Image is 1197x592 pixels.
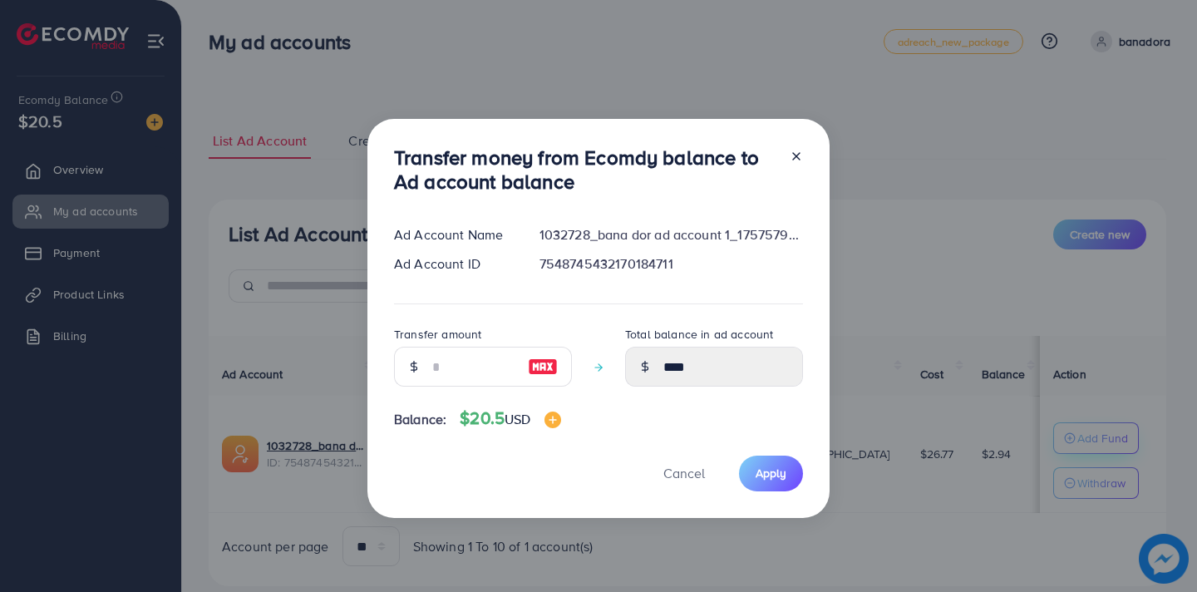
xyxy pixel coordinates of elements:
[394,326,481,343] label: Transfer amount
[526,225,816,244] div: 1032728_bana dor ad account 1_1757579407255
[381,225,526,244] div: Ad Account Name
[394,146,776,194] h3: Transfer money from Ecomdy balance to Ad account balance
[526,254,816,274] div: 7548745432170184711
[625,326,773,343] label: Total balance in ad account
[756,465,786,481] span: Apply
[663,464,705,482] span: Cancel
[544,412,561,428] img: image
[739,456,803,491] button: Apply
[394,410,446,429] span: Balance:
[381,254,526,274] div: Ad Account ID
[643,456,726,491] button: Cancel
[505,410,530,428] span: USD
[528,357,558,377] img: image
[460,408,560,429] h4: $20.5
